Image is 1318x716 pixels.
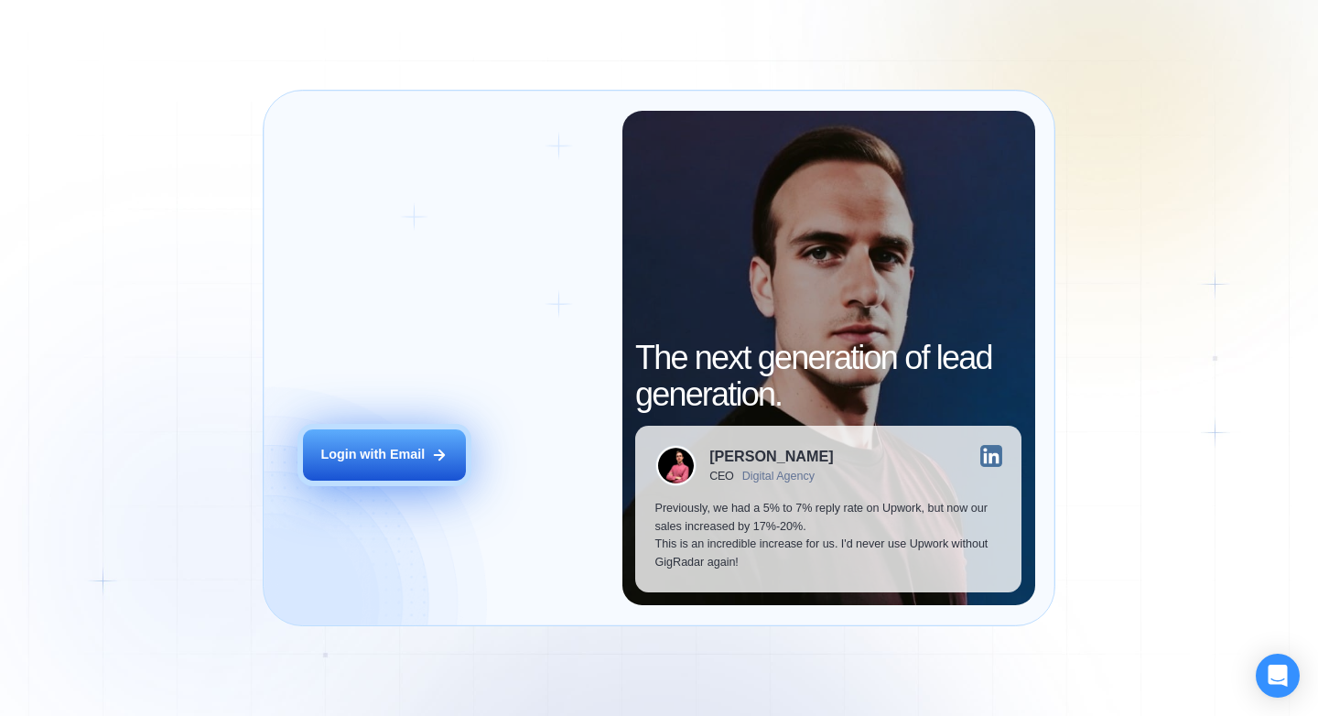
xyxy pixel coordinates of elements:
[709,470,734,483] div: CEO
[742,470,815,483] div: Digital Agency
[655,500,1002,572] p: Previously, we had a 5% to 7% reply rate on Upwork, but now our sales increased by 17%-20%. This ...
[1256,654,1300,698] div: Open Intercom Messenger
[635,340,1021,412] h2: The next generation of lead generation.
[303,429,466,481] button: Login with Email
[320,446,425,464] div: Login with Email
[709,449,833,463] div: [PERSON_NAME]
